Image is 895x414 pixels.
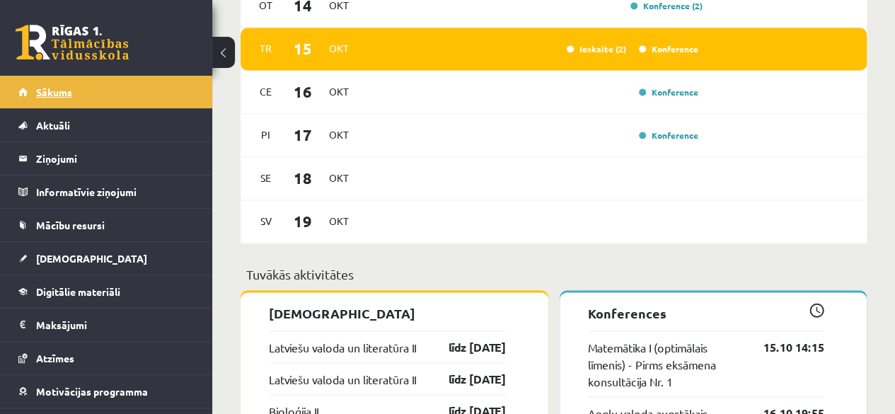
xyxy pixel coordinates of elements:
a: Maksājumi [18,309,195,341]
p: [DEMOGRAPHIC_DATA] [269,303,506,322]
legend: Informatīvie ziņojumi [36,176,195,208]
span: Okt [324,81,354,103]
a: Konference [639,86,698,98]
a: Latviešu valoda un literatūra II [269,370,416,387]
span: 15 [281,37,325,60]
p: Konferences [588,303,825,322]
span: Ce [251,81,281,103]
a: Matemātika I (optimālais līmenis) - Pirms eksāmena konsultācija Nr. 1 [588,338,743,389]
span: [DEMOGRAPHIC_DATA] [36,252,147,265]
a: Konference [639,130,698,141]
span: 19 [281,209,325,233]
span: Pi [251,124,281,146]
span: Digitālie materiāli [36,285,120,298]
legend: Ziņojumi [36,142,195,175]
a: līdz [DATE] [424,338,506,355]
span: Aktuāli [36,119,70,132]
a: Digitālie materiāli [18,275,195,308]
a: Motivācijas programma [18,375,195,408]
span: Motivācijas programma [36,385,148,398]
a: [DEMOGRAPHIC_DATA] [18,242,195,275]
a: Mācību resursi [18,209,195,241]
a: Informatīvie ziņojumi [18,176,195,208]
span: 18 [281,166,325,190]
a: Ieskaite (2) [567,43,626,54]
a: 15.10 14:15 [742,338,824,355]
a: Rīgas 1. Tālmācības vidusskola [16,25,129,60]
a: Aktuāli [18,109,195,142]
a: Atzīmes [18,342,195,374]
span: 17 [281,123,325,146]
span: Okt [324,210,354,232]
span: Atzīmes [36,352,74,364]
span: 16 [281,80,325,103]
p: Tuvākās aktivitātes [246,265,861,284]
span: Sv [251,210,281,232]
a: Latviešu valoda un literatūra II [269,338,416,355]
span: Mācību resursi [36,219,105,231]
span: Sākums [36,86,72,98]
a: Sākums [18,76,195,108]
a: Ziņojumi [18,142,195,175]
span: Okt [324,167,354,189]
span: Okt [324,124,354,146]
a: Konference [639,43,698,54]
span: Okt [324,38,354,59]
a: līdz [DATE] [424,370,506,387]
legend: Maksājumi [36,309,195,341]
span: Tr [251,38,281,59]
span: Se [251,167,281,189]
